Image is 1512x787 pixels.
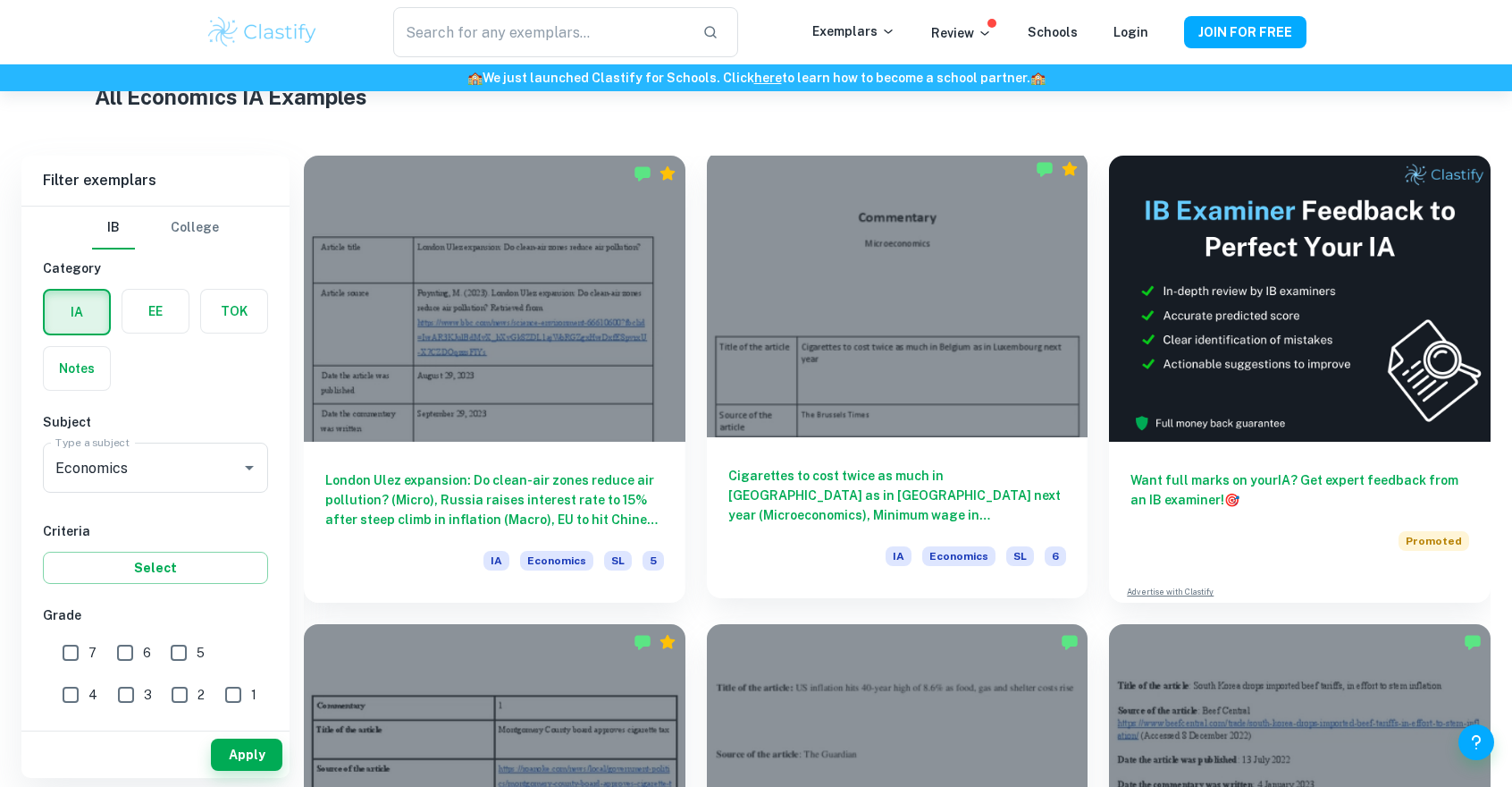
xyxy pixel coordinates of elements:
[1127,586,1214,598] a: Advertise with Clastify
[483,551,509,571] span: IA
[237,455,262,480] button: Open
[1130,470,1469,510] h6: Want full marks on your IA ? Get expert feedback from an IB examiner!
[88,685,97,705] span: 4
[1030,71,1046,85] span: 🏫
[43,258,268,278] h6: Category
[1113,25,1148,39] a: Login
[4,68,1508,88] h6: We just launched Clastify for Schools. Click to learn how to become a school partner.
[304,156,685,603] a: London Ulez expansion: Do clean-air zones reduce air pollution? (Micro), Russia raises interest r...
[201,290,267,333] button: TOK
[1061,633,1079,651] img: Marked
[754,71,782,85] a: here
[92,207,219,250] div: Filter type choice
[88,643,97,663] span: 7
[1028,25,1078,39] a: Schools
[707,156,1088,603] a: Cigarettes to cost twice as much in [GEOGRAPHIC_DATA] as in [GEOGRAPHIC_DATA] next year (Microeco...
[92,207,135,250] button: IB
[659,165,676,182] div: Premium
[643,551,664,571] span: 5
[659,633,676,651] div: Premium
[886,546,911,566] span: IA
[251,685,256,705] span: 1
[211,739,282,771] button: Apply
[171,207,219,250] button: College
[197,685,205,705] span: 2
[467,71,483,85] span: 🏫
[931,23,992,43] p: Review
[1224,493,1239,507] span: 🎯
[143,643,151,663] span: 6
[1061,160,1079,178] div: Premium
[1184,16,1306,48] button: JOIN FOR FREE
[393,7,688,57] input: Search for any exemplars...
[1109,156,1491,603] a: Want full marks on yourIA? Get expert feedback from an IB examiner!PromotedAdvertise with Clastify
[1464,633,1482,651] img: Marked
[197,643,205,663] span: 5
[95,80,1417,113] h1: All Economics IA Examples
[45,291,109,334] button: IA
[325,470,664,529] h6: London Ulez expansion: Do clean-air zones reduce air pollution? (Micro), Russia raises interest r...
[520,551,593,571] span: Economics
[122,290,189,333] button: EE
[922,546,995,566] span: Economics
[728,466,1067,525] h6: Cigarettes to cost twice as much in [GEOGRAPHIC_DATA] as in [GEOGRAPHIC_DATA] next year (Microeco...
[206,14,319,50] img: Clastify logo
[43,605,268,625] h6: Grade
[1458,724,1494,760] button: Help and Feedback
[634,165,651,182] img: Marked
[1045,546,1066,566] span: 6
[144,685,152,705] span: 3
[1399,531,1469,551] span: Promoted
[604,551,632,571] span: SL
[634,633,651,651] img: Marked
[44,347,110,390] button: Notes
[1036,160,1054,178] img: Marked
[43,412,268,432] h6: Subject
[1109,156,1491,442] img: Thumbnail
[55,435,130,450] label: Type a subject
[43,552,268,584] button: Select
[812,21,895,41] p: Exemplars
[43,521,268,541] h6: Criteria
[1006,546,1034,566] span: SL
[21,156,290,206] h6: Filter exemplars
